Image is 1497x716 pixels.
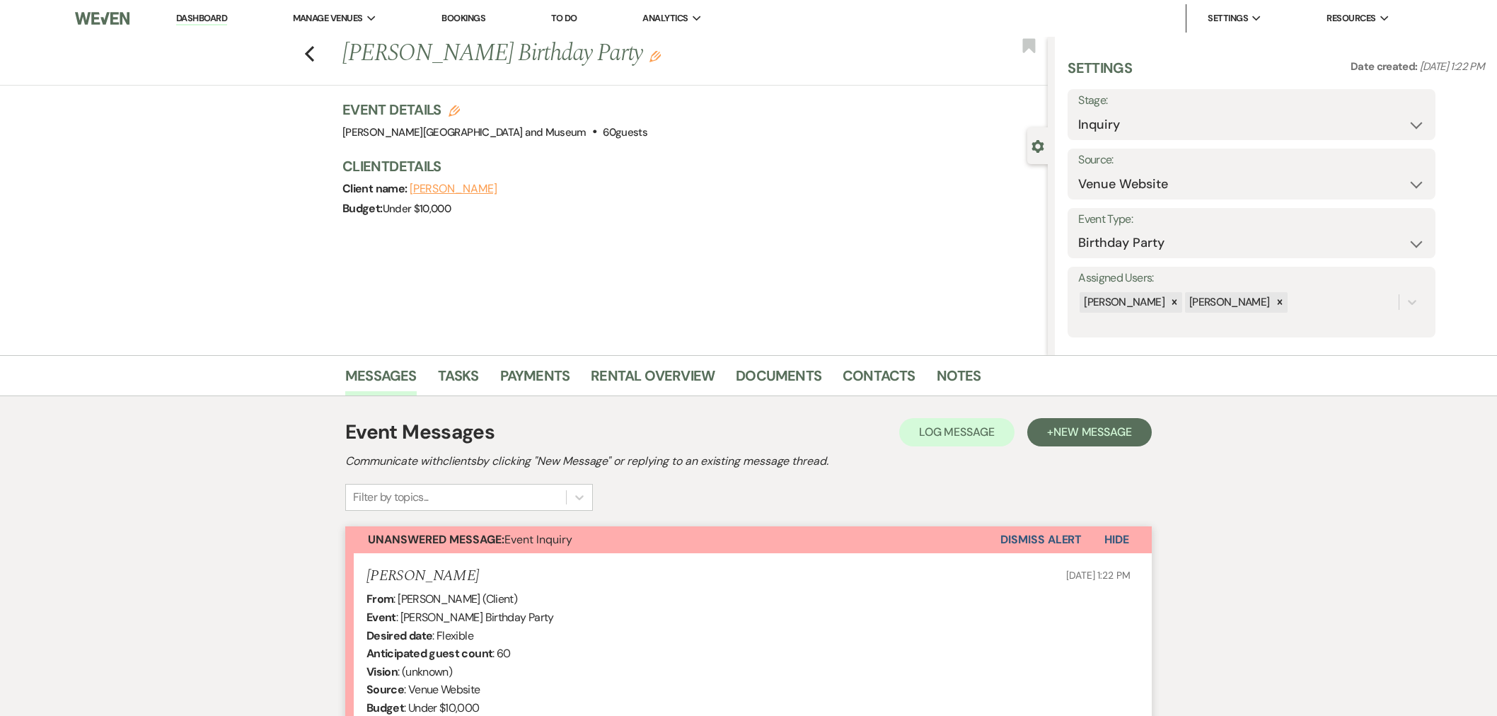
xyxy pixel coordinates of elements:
[353,489,429,506] div: Filter by topics...
[1080,292,1167,313] div: [PERSON_NAME]
[366,682,404,697] b: Source
[366,646,492,661] b: Anticipated guest count
[342,156,1034,176] h3: Client Details
[1000,526,1082,553] button: Dismiss Alert
[366,628,432,643] b: Desired date
[551,12,577,24] a: To Do
[1078,91,1425,111] label: Stage:
[366,700,404,715] b: Budget
[342,181,410,196] span: Client name:
[75,4,129,33] img: Weven Logo
[293,11,363,25] span: Manage Venues
[1185,292,1272,313] div: [PERSON_NAME]
[366,610,396,625] b: Event
[642,11,688,25] span: Analytics
[366,567,479,585] h5: [PERSON_NAME]
[1053,425,1132,439] span: New Message
[1027,418,1152,446] button: +New Message
[176,12,227,25] a: Dashboard
[1104,532,1129,547] span: Hide
[1031,139,1044,152] button: Close lead details
[899,418,1015,446] button: Log Message
[919,425,995,439] span: Log Message
[1082,526,1152,553] button: Hide
[342,100,647,120] h3: Event Details
[649,50,661,62] button: Edit
[441,12,485,24] a: Bookings
[736,364,821,395] a: Documents
[1078,150,1425,171] label: Source:
[366,591,393,606] b: From
[1078,268,1425,289] label: Assigned Users:
[1208,11,1248,25] span: Settings
[345,417,495,447] h1: Event Messages
[1327,11,1375,25] span: Resources
[345,364,417,395] a: Messages
[1420,59,1484,74] span: [DATE] 1:22 PM
[410,183,497,195] button: [PERSON_NAME]
[843,364,915,395] a: Contacts
[342,201,383,216] span: Budget:
[342,125,586,139] span: [PERSON_NAME][GEOGRAPHIC_DATA] and Museum
[1068,58,1132,89] h3: Settings
[342,37,901,71] h1: [PERSON_NAME] Birthday Party
[591,364,715,395] a: Rental Overview
[603,125,647,139] span: 60 guests
[383,202,451,216] span: Under $10,000
[345,453,1152,470] h2: Communicate with clients by clicking "New Message" or replying to an existing message thread.
[937,364,981,395] a: Notes
[438,364,479,395] a: Tasks
[1351,59,1420,74] span: Date created:
[1078,209,1425,230] label: Event Type:
[500,364,570,395] a: Payments
[368,532,504,547] strong: Unanswered Message:
[366,664,398,679] b: Vision
[368,532,572,547] span: Event Inquiry
[345,526,1000,553] button: Unanswered Message:Event Inquiry
[1066,569,1131,582] span: [DATE] 1:22 PM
